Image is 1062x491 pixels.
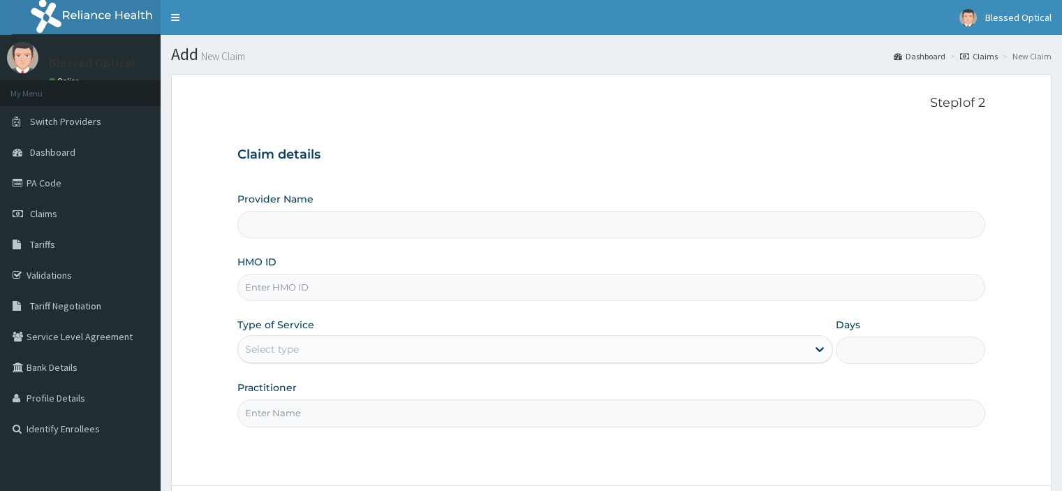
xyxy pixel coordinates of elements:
[198,51,245,61] small: New Claim
[237,192,314,206] label: Provider Name
[836,318,860,332] label: Days
[30,207,57,220] span: Claims
[30,300,101,312] span: Tariff Negotiation
[237,147,984,163] h3: Claim details
[237,400,984,427] input: Enter Name
[999,50,1052,62] li: New Claim
[245,342,299,356] div: Select type
[237,274,984,301] input: Enter HMO ID
[237,96,984,111] p: Step 1 of 2
[171,45,1052,64] h1: Add
[7,42,38,73] img: User Image
[237,255,276,269] label: HMO ID
[30,238,55,251] span: Tariffs
[49,76,82,86] a: Online
[894,50,945,62] a: Dashboard
[959,9,977,27] img: User Image
[49,57,135,69] p: Blessed Optical
[960,50,998,62] a: Claims
[30,146,75,159] span: Dashboard
[237,318,314,332] label: Type of Service
[30,115,101,128] span: Switch Providers
[237,381,297,395] label: Practitioner
[985,11,1052,24] span: Blessed Optical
